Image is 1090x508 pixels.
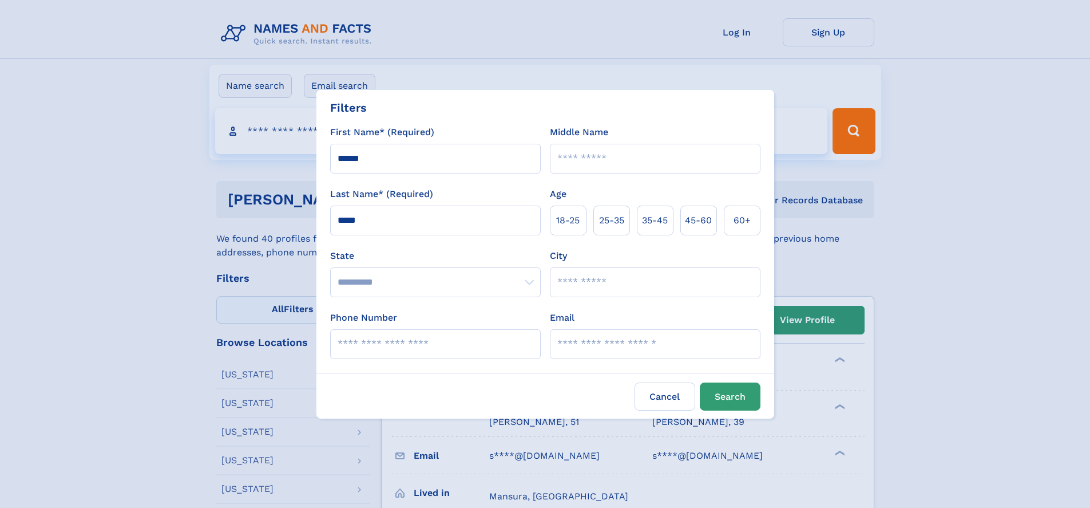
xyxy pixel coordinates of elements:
[642,214,668,227] span: 35‑45
[556,214,580,227] span: 18‑25
[635,383,695,411] label: Cancel
[550,125,608,139] label: Middle Name
[330,99,367,116] div: Filters
[330,187,433,201] label: Last Name* (Required)
[330,249,541,263] label: State
[685,214,712,227] span: 45‑60
[330,125,434,139] label: First Name* (Required)
[700,383,760,411] button: Search
[734,214,751,227] span: 60+
[330,311,397,325] label: Phone Number
[550,249,567,263] label: City
[599,214,624,227] span: 25‑35
[550,311,574,325] label: Email
[550,187,566,201] label: Age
